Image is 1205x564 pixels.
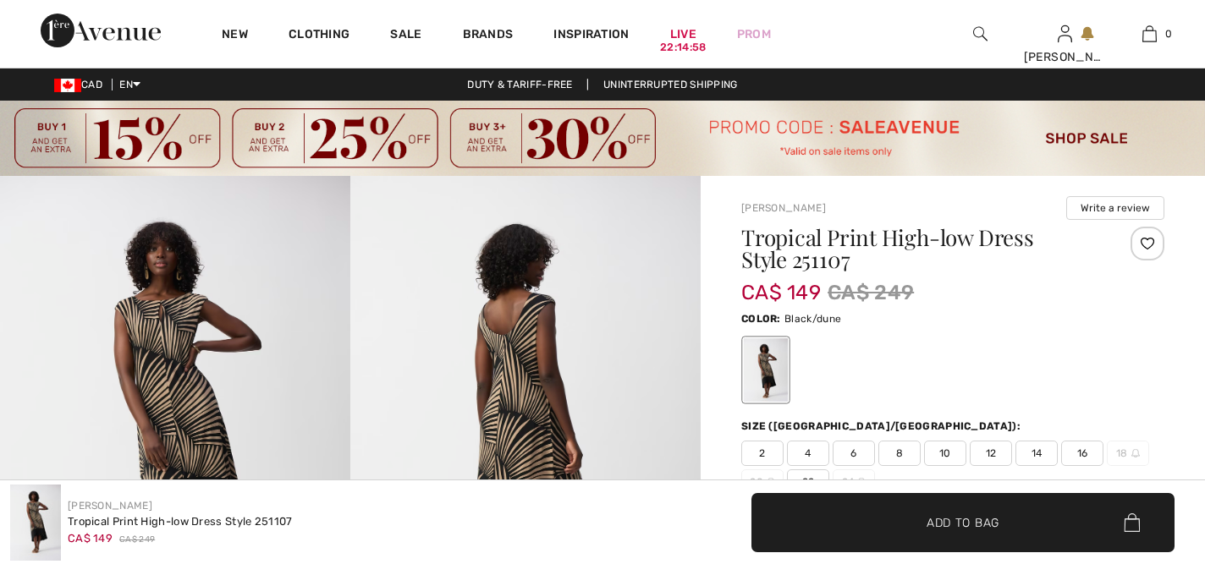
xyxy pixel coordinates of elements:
[927,513,999,531] span: Add to Bag
[10,485,61,561] img: Tropical Print High-Low Dress Style 251107
[463,27,514,45] a: Brands
[119,79,140,90] span: EN
[1107,441,1149,466] span: 18
[1124,513,1140,532] img: Bag.svg
[54,79,109,90] span: CAD
[119,534,155,546] span: CA$ 249
[767,478,775,486] img: ring-m.svg
[68,500,152,512] a: [PERSON_NAME]
[41,14,161,47] img: 1ère Avenue
[833,469,875,495] span: 24
[857,478,866,486] img: ring-m.svg
[741,264,821,304] span: CA$ 149
[1058,24,1072,44] img: My Info
[924,441,966,466] span: 10
[390,27,421,45] a: Sale
[878,441,921,466] span: 8
[222,27,248,45] a: New
[737,25,771,43] a: Prom
[970,441,1012,466] span: 12
[54,79,81,92] img: Canadian Dollar
[1015,441,1058,466] span: 14
[1058,25,1072,41] a: Sign In
[741,419,1024,434] div: Size ([GEOGRAPHIC_DATA]/[GEOGRAPHIC_DATA]):
[741,227,1094,271] h1: Tropical Print High-low Dress Style 251107
[1108,24,1191,44] a: 0
[744,338,788,402] div: Black/dune
[1024,48,1107,66] div: [PERSON_NAME]
[833,441,875,466] span: 6
[828,277,914,308] span: CA$ 249
[1131,449,1140,457] img: ring-m.svg
[741,313,781,325] span: Color:
[973,24,988,44] img: search the website
[1142,24,1157,44] img: My Bag
[1066,196,1164,220] button: Write a review
[1165,26,1172,41] span: 0
[670,25,696,43] a: Live22:14:58
[741,202,826,214] a: [PERSON_NAME]
[787,469,829,495] span: 22
[68,532,113,545] span: CA$ 149
[553,27,629,45] span: Inspiration
[741,441,784,466] span: 2
[68,513,293,530] div: Tropical Print High-low Dress Style 251107
[289,27,349,45] a: Clothing
[784,313,841,325] span: Black/dune
[741,469,784,495] span: 20
[751,493,1175,552] button: Add to Bag
[660,40,706,56] div: 22:14:58
[787,441,829,466] span: 4
[1061,441,1103,466] span: 16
